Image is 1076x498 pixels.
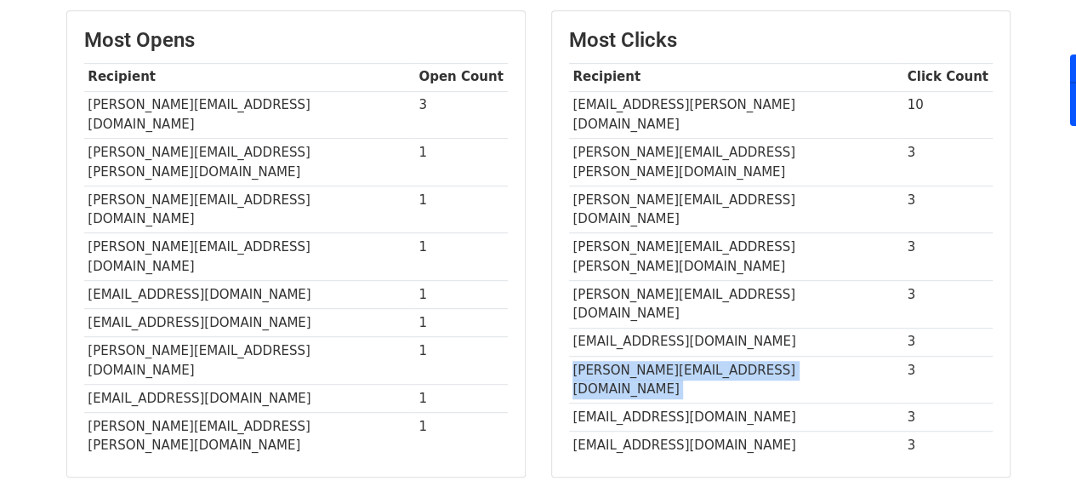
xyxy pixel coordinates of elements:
[84,91,415,139] td: [PERSON_NAME][EMAIL_ADDRESS][DOMAIN_NAME]
[903,356,993,404] td: 3
[569,186,903,233] td: [PERSON_NAME][EMAIL_ADDRESS][DOMAIN_NAME]
[569,404,903,432] td: [EMAIL_ADDRESS][DOMAIN_NAME]
[569,91,903,139] td: [EMAIL_ADDRESS][PERSON_NAME][DOMAIN_NAME]
[84,384,415,412] td: [EMAIL_ADDRESS][DOMAIN_NAME]
[415,233,508,281] td: 1
[569,328,903,356] td: [EMAIL_ADDRESS][DOMAIN_NAME]
[569,139,903,186] td: [PERSON_NAME][EMAIL_ADDRESS][PERSON_NAME][DOMAIN_NAME]
[569,432,903,460] td: [EMAIL_ADDRESS][DOMAIN_NAME]
[569,233,903,281] td: [PERSON_NAME][EMAIL_ADDRESS][PERSON_NAME][DOMAIN_NAME]
[569,63,903,91] th: Recipient
[84,309,415,337] td: [EMAIL_ADDRESS][DOMAIN_NAME]
[84,233,415,281] td: [PERSON_NAME][EMAIL_ADDRESS][DOMAIN_NAME]
[903,186,993,233] td: 3
[991,416,1076,498] iframe: Chat Widget
[415,91,508,139] td: 3
[415,63,508,91] th: Open Count
[903,91,993,139] td: 10
[84,337,415,385] td: [PERSON_NAME][EMAIL_ADDRESS][DOMAIN_NAME]
[84,281,415,309] td: [EMAIL_ADDRESS][DOMAIN_NAME]
[415,337,508,385] td: 1
[415,281,508,309] td: 1
[903,63,993,91] th: Click Count
[903,404,993,432] td: 3
[84,412,415,459] td: [PERSON_NAME][EMAIL_ADDRESS][PERSON_NAME][DOMAIN_NAME]
[903,328,993,356] td: 3
[84,28,508,53] h3: Most Opens
[569,356,903,404] td: [PERSON_NAME][EMAIL_ADDRESS][DOMAIN_NAME]
[903,139,993,186] td: 3
[903,432,993,460] td: 3
[84,63,415,91] th: Recipient
[415,412,508,459] td: 1
[415,186,508,233] td: 1
[84,186,415,233] td: [PERSON_NAME][EMAIL_ADDRESS][DOMAIN_NAME]
[569,281,903,329] td: [PERSON_NAME][EMAIL_ADDRESS][DOMAIN_NAME]
[84,139,415,186] td: [PERSON_NAME][EMAIL_ADDRESS][PERSON_NAME][DOMAIN_NAME]
[903,281,993,329] td: 3
[415,309,508,337] td: 1
[415,384,508,412] td: 1
[415,139,508,186] td: 1
[569,28,993,53] h3: Most Clicks
[903,233,993,281] td: 3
